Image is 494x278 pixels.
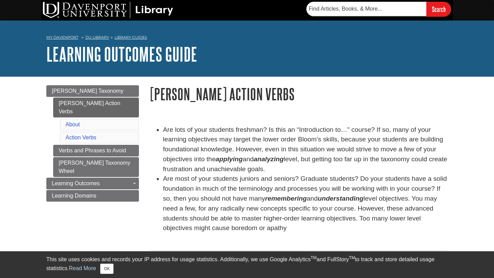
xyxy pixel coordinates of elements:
[46,43,197,65] a: Learning Outcomes Guide
[52,180,100,186] span: Learning Outcomes
[216,155,243,163] strong: applying
[46,33,448,44] nav: breadcrumb
[66,135,96,140] a: Action Verbs
[318,195,363,202] em: understanding
[52,88,123,94] span: [PERSON_NAME] Taxonomy
[53,98,139,117] a: [PERSON_NAME] Action Verbs
[46,190,139,202] a: Learning Domains
[85,35,109,40] a: DU Library
[53,145,139,156] a: Verbs and Phrases to Avoid
[163,125,448,174] li: Are lots of your students freshman? Is this an “Introduction to…” course? If so, many of your lea...
[53,157,139,177] a: [PERSON_NAME] Taxonomy Wheel
[46,255,448,274] div: This site uses cookies and records your IP address for usage statistics. Additionally, we use Goo...
[306,2,426,16] input: Find Articles, Books, & More...
[100,264,114,274] button: Close
[306,2,451,16] form: Searches DU Library's articles, books, and more
[149,85,448,103] h1: [PERSON_NAME] Action Verbs
[254,155,284,163] strong: analyzing
[426,2,451,16] input: Search
[46,35,78,40] a: My Davenport
[163,174,448,233] li: Are most of your students juniors and seniors? Graduate students? Do your students have a solid f...
[52,193,96,199] span: Learning Domains
[349,255,355,260] sup: TM
[46,85,139,97] a: [PERSON_NAME] Taxonomy
[69,265,96,271] a: Read More
[46,178,139,189] a: Learning Outcomes
[46,85,139,202] div: Guide Page Menu
[265,195,307,202] em: remembering
[115,35,147,40] a: Library Guides
[310,255,316,260] sup: TM
[43,2,173,18] img: DU Library
[66,122,80,127] a: About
